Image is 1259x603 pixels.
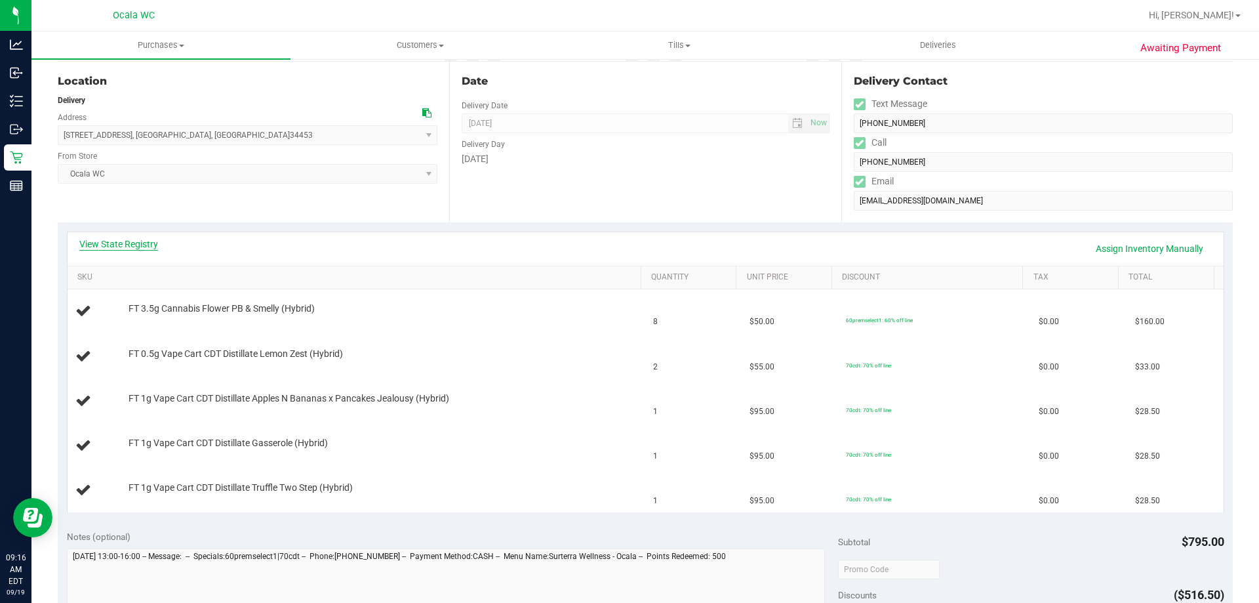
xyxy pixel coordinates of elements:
[13,498,52,537] iframe: Resource center
[129,392,449,405] span: FT 1g Vape Cart CDT Distillate Apples N Bananas x Pancakes Jealousy (Hybrid)
[462,152,829,166] div: [DATE]
[854,94,927,114] label: Text Message
[854,172,894,191] label: Email
[113,10,155,21] span: Ocala WC
[1033,272,1113,283] a: Tax
[749,495,774,507] span: $95.00
[651,272,731,283] a: Quantity
[1140,41,1221,56] span: Awaiting Payment
[749,405,774,418] span: $95.00
[129,437,328,449] span: FT 1g Vape Cart CDT Distillate Gasserole (Hybrid)
[1039,361,1059,373] span: $0.00
[809,31,1068,59] a: Deliveries
[550,39,808,51] span: Tills
[58,96,85,105] strong: Delivery
[854,152,1233,172] input: Format: (999) 999-9999
[58,112,87,123] label: Address
[129,302,315,315] span: FT 3.5g Cannabis Flower PB & Smelly (Hybrid)
[846,317,913,323] span: 60premselect1: 60% off line
[749,316,774,328] span: $50.00
[846,407,891,413] span: 70cdt: 70% off line
[58,150,97,162] label: From Store
[1129,272,1209,283] a: Total
[653,450,658,463] span: 1
[129,482,353,494] span: FT 1g Vape Cart CDT Distillate Truffle Two Step (Hybrid)
[6,552,26,587] p: 09:16 AM EDT
[77,272,635,283] a: SKU
[846,362,891,369] span: 70cdt: 70% off line
[1087,238,1212,260] a: Assign Inventory Manually
[462,138,505,150] label: Delivery Day
[1135,361,1160,373] span: $33.00
[838,537,870,547] span: Subtotal
[1135,316,1165,328] span: $160.00
[653,405,658,418] span: 1
[854,133,887,152] label: Call
[10,123,23,136] inline-svg: Outbound
[129,348,343,360] span: FT 0.5g Vape Cart CDT Distillate Lemon Zest (Hybrid)
[10,151,23,164] inline-svg: Retail
[6,587,26,597] p: 09/19
[31,39,290,51] span: Purchases
[1182,535,1224,549] span: $795.00
[1149,10,1234,20] span: Hi, [PERSON_NAME]!
[1174,588,1224,602] span: ($516.50)
[31,31,290,59] a: Purchases
[1039,405,1059,418] span: $0.00
[653,361,658,373] span: 2
[1039,495,1059,507] span: $0.00
[10,38,23,51] inline-svg: Analytics
[290,31,550,59] a: Customers
[838,560,940,579] input: Promo Code
[749,450,774,463] span: $95.00
[846,496,891,503] span: 70cdt: 70% off line
[842,272,1018,283] a: Discount
[422,106,431,120] div: Copy address to clipboard
[653,495,658,507] span: 1
[10,66,23,79] inline-svg: Inbound
[58,73,437,89] div: Location
[854,114,1233,133] input: Format: (999) 999-9999
[1039,316,1059,328] span: $0.00
[462,100,508,112] label: Delivery Date
[747,272,827,283] a: Unit Price
[550,31,809,59] a: Tills
[462,73,829,89] div: Date
[749,361,774,373] span: $55.00
[854,73,1233,89] div: Delivery Contact
[1039,450,1059,463] span: $0.00
[10,179,23,192] inline-svg: Reports
[1135,495,1160,507] span: $28.50
[67,531,130,542] span: Notes (optional)
[1135,405,1160,418] span: $28.50
[653,316,658,328] span: 8
[79,238,158,251] a: View State Registry
[1135,450,1160,463] span: $28.50
[291,39,549,51] span: Customers
[846,451,891,458] span: 70cdt: 70% off line
[10,94,23,108] inline-svg: Inventory
[902,39,974,51] span: Deliveries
